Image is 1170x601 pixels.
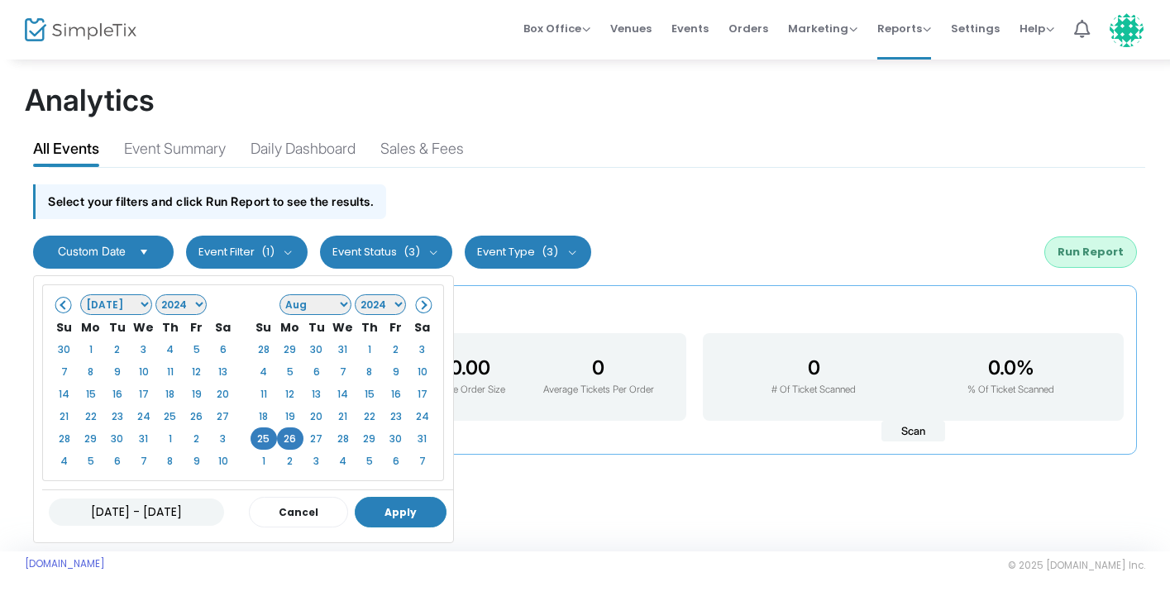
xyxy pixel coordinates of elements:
td: 7 [409,450,436,472]
th: Fr [184,316,210,338]
button: Event Type(3) [465,236,591,269]
div: Event Summary [124,137,226,166]
th: Su [51,316,78,338]
td: 21 [51,405,78,427]
td: 22 [356,405,383,427]
h3: 0.0% [967,356,1054,379]
td: 12 [184,360,210,383]
td: 4 [51,450,78,472]
h3: $0.00 [423,356,505,379]
th: Sa [409,316,436,338]
span: © 2025 [DOMAIN_NAME] Inc. [1008,559,1145,572]
span: Events [671,7,709,50]
td: 24 [131,405,157,427]
td: 3 [131,338,157,360]
td: 26 [184,405,210,427]
span: (1) [261,246,275,259]
td: 10 [131,360,157,383]
td: 2 [184,427,210,450]
td: 27 [303,427,330,450]
td: 22 [78,405,104,427]
p: # Of Ticket Scanned [771,383,856,398]
td: 17 [409,383,436,405]
div: All Events [33,137,99,166]
td: 2 [383,338,409,360]
th: Th [356,316,383,338]
button: Event Status(3) [320,236,453,269]
span: Scan [881,421,945,442]
td: 7 [330,360,356,383]
span: Venues [610,7,652,50]
button: Event Filter(1) [186,236,308,269]
p: % Of Ticket Scanned [967,383,1054,398]
td: 18 [157,383,184,405]
td: 29 [356,427,383,450]
td: 15 [356,383,383,405]
td: 28 [51,427,78,450]
td: 27 [210,405,236,427]
p: Average Tickets Per Order [543,383,654,398]
td: 15 [78,383,104,405]
span: Custom Date [58,244,126,258]
td: 31 [131,427,157,450]
td: 24 [409,405,436,427]
td: 9 [184,450,210,472]
div: Daily Dashboard [251,137,356,166]
td: 5 [356,450,383,472]
span: Settings [951,7,1000,50]
td: 13 [210,360,236,383]
td: 6 [383,450,409,472]
th: Sa [210,316,236,338]
td: 12 [277,383,303,405]
td: 16 [104,383,131,405]
td: 6 [210,338,236,360]
td: 18 [251,405,277,427]
td: 10 [409,360,436,383]
td: 4 [330,450,356,472]
td: 7 [131,450,157,472]
th: Tu [303,316,330,338]
span: Box Office [523,21,590,36]
td: 11 [157,360,184,383]
td: 25 [251,427,277,450]
td: 21 [330,405,356,427]
td: 1 [78,338,104,360]
td: 6 [104,450,131,472]
td: 30 [303,338,330,360]
td: 11 [251,383,277,405]
th: We [131,316,157,338]
td: 8 [78,360,104,383]
td: 20 [303,405,330,427]
td: 4 [157,338,184,360]
td: 2 [104,338,131,360]
th: Th [157,316,184,338]
span: Reports [877,21,931,36]
td: 1 [356,338,383,360]
td: 17 [131,383,157,405]
td: 3 [303,450,330,472]
td: 28 [330,427,356,450]
td: 5 [277,360,303,383]
td: 10 [210,450,236,472]
button: Select [132,246,155,259]
td: 9 [104,360,131,383]
td: 29 [277,338,303,360]
td: 5 [184,338,210,360]
h3: 0 [771,356,856,379]
p: Average Order Size [423,383,505,398]
div: Sales & Fees [380,137,464,166]
td: 8 [157,450,184,472]
td: 4 [251,360,277,383]
button: Apply [355,497,447,527]
td: 16 [383,383,409,405]
h3: 0 [543,356,654,379]
td: 9 [383,360,409,383]
td: 14 [51,383,78,405]
th: Mo [78,316,104,338]
td: 30 [51,338,78,360]
td: 19 [184,383,210,405]
td: 3 [210,427,236,450]
a: [DOMAIN_NAME] [25,557,105,570]
button: Run Report [1044,236,1137,268]
td: 30 [104,427,131,450]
